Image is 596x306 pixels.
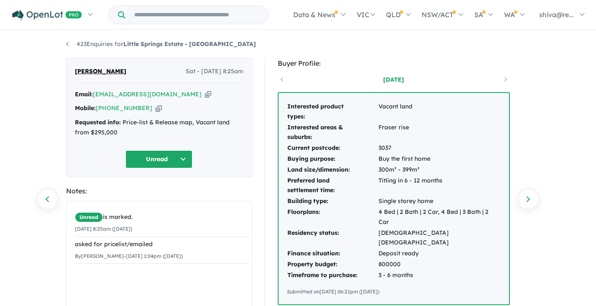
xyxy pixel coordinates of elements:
[75,104,96,112] strong: Mobile:
[186,67,243,77] span: Sat - [DATE] 8:25am
[378,248,501,259] td: Deposit ready
[125,150,192,168] button: Unread
[287,259,378,270] td: Property budget:
[287,248,378,259] td: Finance situation:
[75,90,93,98] strong: Email:
[75,67,126,77] span: [PERSON_NAME]
[66,40,256,48] a: 423Enquiries forLittle Springs Estate - [GEOGRAPHIC_DATA]
[378,196,501,207] td: Single storey home
[287,101,378,122] td: Interested product types:
[378,122,501,143] td: Fraser rise
[378,259,501,270] td: 800000
[287,165,378,175] td: Land size/dimension:
[75,226,132,232] small: [DATE] 8:25am ([DATE])
[93,90,202,98] a: [EMAIL_ADDRESS][DOMAIN_NAME]
[378,228,501,249] td: [DEMOGRAPHIC_DATA] [DEMOGRAPHIC_DATA]
[12,10,82,21] img: Openlot PRO Logo White
[287,175,378,196] td: Preferred land settlement time:
[378,154,501,165] td: Buy the first home
[66,39,530,49] nav: breadcrumb
[287,207,378,228] td: Floorplans:
[378,143,501,154] td: 3037
[378,101,501,122] td: Vacant land
[156,104,162,113] button: Copy
[358,75,429,84] a: [DATE]
[96,104,152,112] a: [PHONE_NUMBER]
[287,154,378,165] td: Buying purpose:
[287,122,378,143] td: Interested areas & suburbs:
[539,10,574,19] span: shiva@re...
[123,40,256,48] strong: Little Springs Estate - [GEOGRAPHIC_DATA]
[378,207,501,228] td: 4 Bed | 2 Bath | 2 Car, 4 Bed | 3 Bath | 2 Car
[75,118,121,126] strong: Requested info:
[278,58,510,69] div: Buyer Profile:
[378,175,501,196] td: Titling in 6 - 12 months
[287,288,501,296] div: Submitted on [DATE] 06:21pm ([DATE])
[287,143,378,154] td: Current postcode:
[75,212,250,222] div: is marked.
[75,253,183,259] small: By [PERSON_NAME] - [DATE] 1:04pm ([DATE])
[127,6,266,24] input: Try estate name, suburb, builder or developer
[205,90,211,99] button: Copy
[287,196,378,207] td: Building type:
[287,270,378,281] td: Timeframe to purchase:
[287,228,378,249] td: Residency status:
[66,185,252,197] div: Notes:
[378,270,501,281] td: 3 - 6 months
[378,165,501,175] td: 300m² - 399m²
[75,239,250,249] div: asked for pricelist/emailed
[75,212,103,222] span: Unread
[75,118,243,138] div: Price-list & Release map, Vacant land from $295,000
